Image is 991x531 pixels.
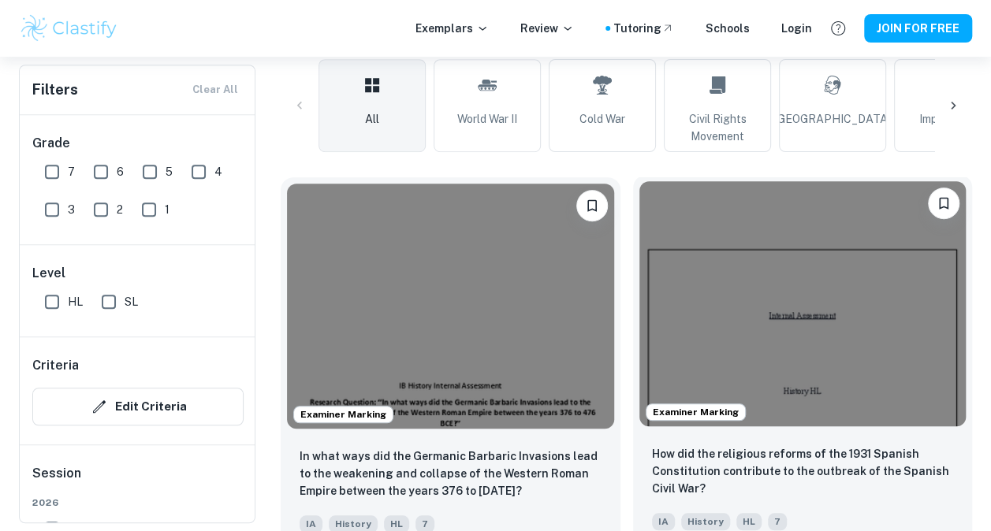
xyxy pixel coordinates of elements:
[32,356,79,375] h6: Criteria
[864,14,972,43] button: JOIN FOR FREE
[117,201,123,218] span: 2
[774,110,891,128] span: [GEOGRAPHIC_DATA]
[671,110,764,145] span: Civil Rights Movement
[652,513,675,530] span: IA
[166,163,173,180] span: 5
[125,293,138,310] span: SL
[681,513,730,530] span: History
[415,20,489,37] p: Exemplars
[919,110,976,128] span: Imperialism
[32,388,244,425] button: Edit Criteria
[520,20,574,37] p: Review
[706,20,750,37] a: Schools
[365,110,379,128] span: All
[825,15,851,42] button: Help and Feedback
[19,13,119,44] img: Clastify logo
[613,20,674,37] a: Tutoring
[68,201,75,218] span: 3
[576,190,608,221] button: Please log in to bookmark exemplars
[928,188,959,219] button: Please log in to bookmark exemplars
[646,405,745,419] span: Examiner Marking
[457,110,517,128] span: World War II
[579,110,625,128] span: Cold War
[32,79,78,101] h6: Filters
[300,447,602,499] p: In what ways did the Germanic Barbaric Invasions lead to the weakening and collapse of the Wester...
[214,163,222,180] span: 4
[287,184,614,429] img: History IA example thumbnail: In what ways did the Germanic Barbaric I
[165,201,170,218] span: 1
[32,496,244,510] span: 2026
[639,181,967,426] img: History IA example thumbnail: How did the religious reforms of the 193
[652,445,954,497] p: How did the religious reforms of the 1931 Spanish Constitution contribute to the outbreak of the ...
[32,264,244,283] h6: Level
[781,20,812,37] a: Login
[736,513,762,530] span: HL
[32,464,244,496] h6: Session
[68,163,75,180] span: 7
[68,293,83,310] span: HL
[32,134,244,153] h6: Grade
[768,513,787,530] span: 7
[294,407,393,421] span: Examiner Marking
[117,163,124,180] span: 6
